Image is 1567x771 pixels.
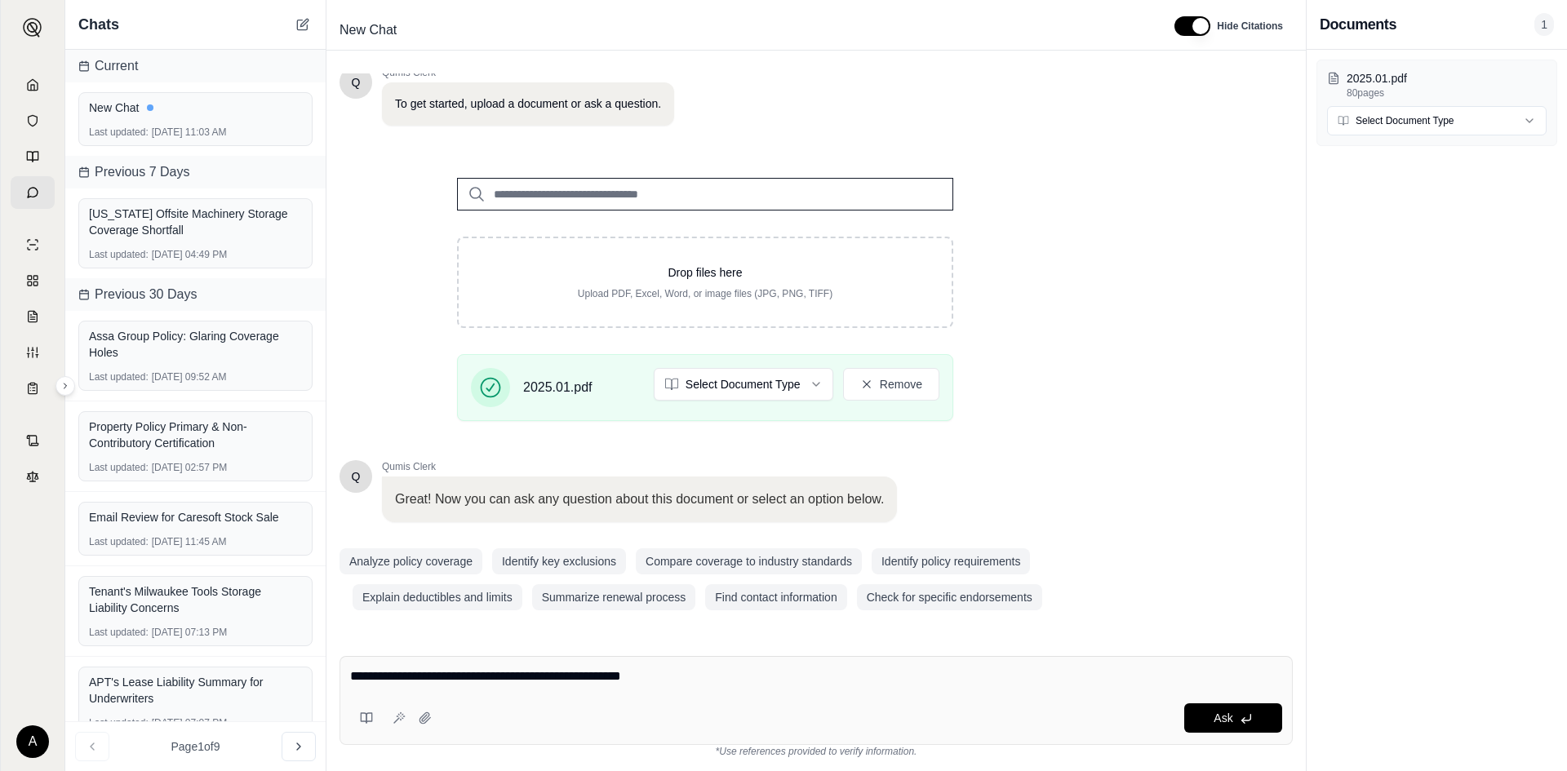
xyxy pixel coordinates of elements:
button: 2025.01.pdf80pages [1327,70,1547,100]
button: Analyze policy coverage [340,548,482,574]
span: Ask [1214,711,1232,724]
a: Chat [11,176,55,209]
p: Drop files here [485,264,926,281]
span: Last updated: [89,535,149,548]
a: Claim Coverage [11,300,55,333]
div: *Use references provided to verify information. [340,745,1293,758]
button: Check for specific endorsements [857,584,1042,610]
button: Identify policy requirements [872,548,1030,574]
button: Expand sidebar [16,11,49,44]
button: Compare coverage to industry standards [636,548,862,574]
a: Documents Vault [11,104,55,137]
button: Explain deductibles and limits [353,584,522,610]
span: Last updated: [89,248,149,261]
p: 2025.01.pdf [1347,70,1547,86]
div: A [16,725,49,758]
a: Legal Search Engine [11,460,55,493]
span: Last updated: [89,626,149,639]
a: Prompt Library [11,140,55,173]
p: To get started, upload a document or ask a question. [395,95,661,113]
span: New Chat [333,17,403,43]
button: Identify key exclusions [492,548,626,574]
div: Current [65,50,326,82]
div: [DATE] 04:49 PM [89,248,302,261]
button: New Chat [293,15,313,34]
a: Coverage Table [11,372,55,405]
button: Find contact information [705,584,846,610]
span: Qumis Clerk [382,460,897,473]
a: Policy Comparisons [11,264,55,297]
h3: Documents [1320,13,1396,36]
button: Remove [843,368,939,401]
button: Ask [1184,703,1282,733]
img: Expand sidebar [23,18,42,38]
div: [US_STATE] Offsite Machinery Storage Coverage Shortfall [89,206,302,238]
div: [DATE] 07:13 PM [89,626,302,639]
div: Email Review for Caresoft Stock Sale [89,509,302,525]
div: [DATE] 02:57 PM [89,461,302,474]
p: 80 pages [1347,86,1547,100]
span: 2025.01.pdf [523,378,593,397]
a: Contract Analysis [11,424,55,457]
div: Tenant's Milwaukee Tools Storage Liability Concerns [89,583,302,616]
span: Last updated: [89,126,149,139]
a: Single Policy [11,228,55,261]
div: [DATE] 07:07 PM [89,716,302,729]
span: Hello [352,74,361,91]
span: Last updated: [89,461,149,474]
div: [DATE] 11:45 AM [89,535,302,548]
span: Hello [352,468,361,485]
div: [DATE] 11:03 AM [89,126,302,139]
p: Upload PDF, Excel, Word, or image files (JPG, PNG, TIFF) [485,287,926,300]
a: Home [11,69,55,101]
div: [DATE] 09:52 AM [89,370,302,383]
button: Expand sidebar [55,376,75,396]
button: Summarize renewal process [532,584,696,610]
div: Previous 30 Days [65,278,326,311]
p: Great! Now you can ask any question about this document or select an option below. [395,490,884,509]
span: Last updated: [89,716,149,729]
span: Hide Citations [1217,20,1283,33]
div: Previous 7 Days [65,156,326,188]
span: Chats [78,13,119,36]
span: Last updated: [89,370,149,383]
div: Assa Group Policy: Glaring Coverage Holes [89,328,302,361]
div: Property Policy Primary & Non-Contributory Certification [89,419,302,451]
div: Edit Title [333,17,1155,43]
div: APT's Lease Liability Summary for Underwriters [89,674,302,707]
span: 1 [1534,13,1554,36]
span: Page 1 of 9 [171,738,220,755]
div: New Chat [89,100,302,116]
a: Custom Report [11,336,55,369]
